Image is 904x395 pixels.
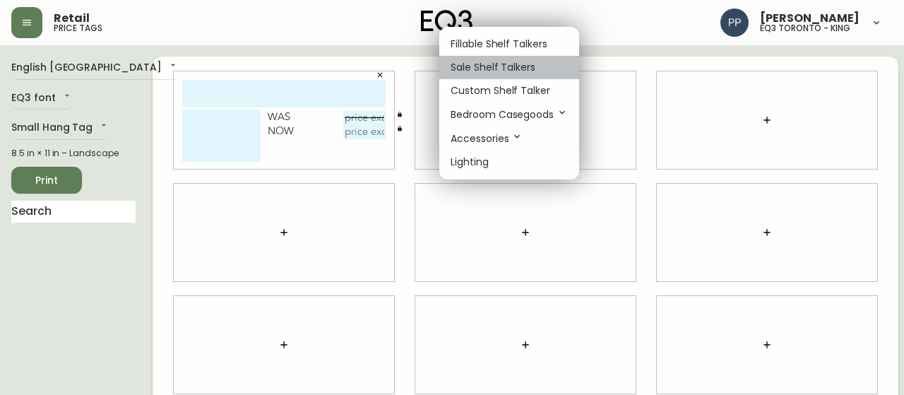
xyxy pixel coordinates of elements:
[451,60,535,75] p: Sale Shelf Talkers
[451,155,489,170] p: Lighting
[451,131,523,146] p: Accessories
[451,37,547,52] p: Fillable Shelf Talkers
[451,83,550,98] p: Custom Shelf Talker
[451,107,568,122] p: Bedroom Casegoods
